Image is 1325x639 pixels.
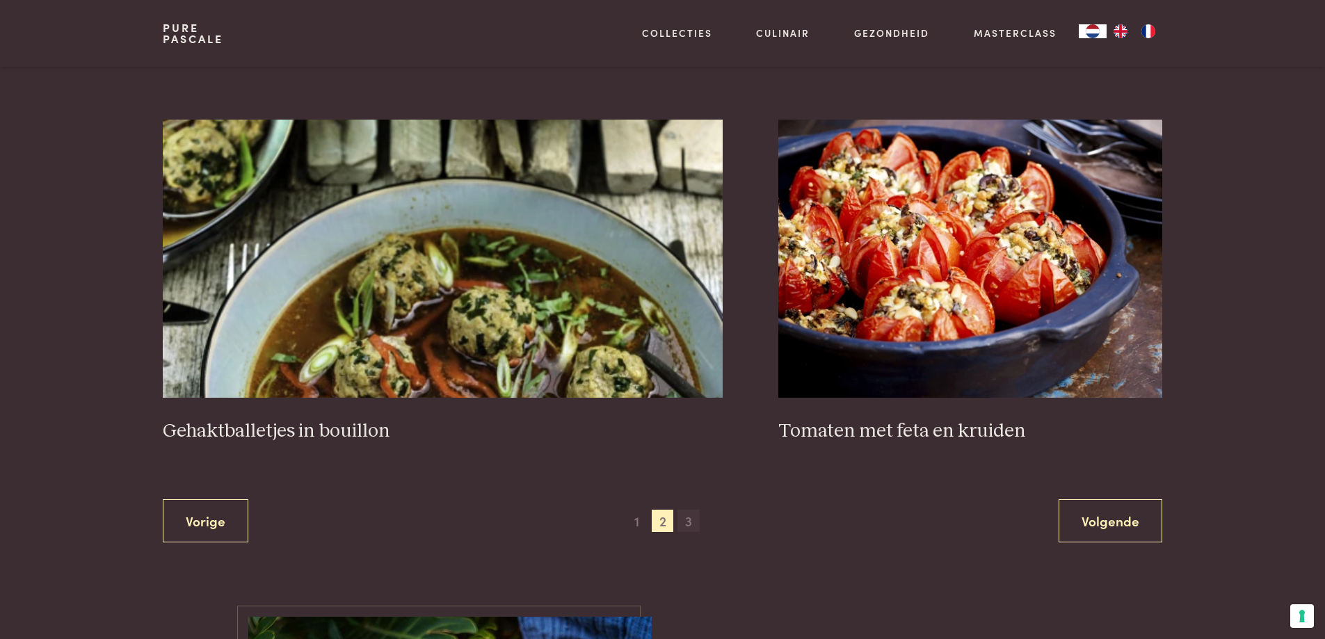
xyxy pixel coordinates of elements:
[1107,24,1134,38] a: EN
[625,510,648,532] span: 1
[1079,24,1107,38] div: Language
[778,120,1162,398] img: Tomaten met feta en kruiden
[1079,24,1107,38] a: NL
[974,26,1057,40] a: Masterclass
[652,510,674,532] span: 2
[163,22,223,45] a: PurePascale
[642,26,712,40] a: Collecties
[778,419,1162,444] h3: Tomaten met feta en kruiden
[1107,24,1162,38] ul: Language list
[854,26,929,40] a: Gezondheid
[1134,24,1162,38] a: FR
[756,26,810,40] a: Culinair
[1290,604,1314,628] button: Uw voorkeuren voor toestemming voor trackingtechnologieën
[163,419,723,444] h3: Gehaktballetjes in bouillon
[1079,24,1162,38] aside: Language selected: Nederlands
[163,120,723,398] img: Gehaktballetjes in bouillon
[1059,499,1162,543] a: Volgende
[163,120,723,444] a: Gehaktballetjes in bouillon Gehaktballetjes in bouillon
[778,120,1162,444] a: Tomaten met feta en kruiden Tomaten met feta en kruiden
[677,510,700,532] span: 3
[163,499,248,543] a: Vorige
